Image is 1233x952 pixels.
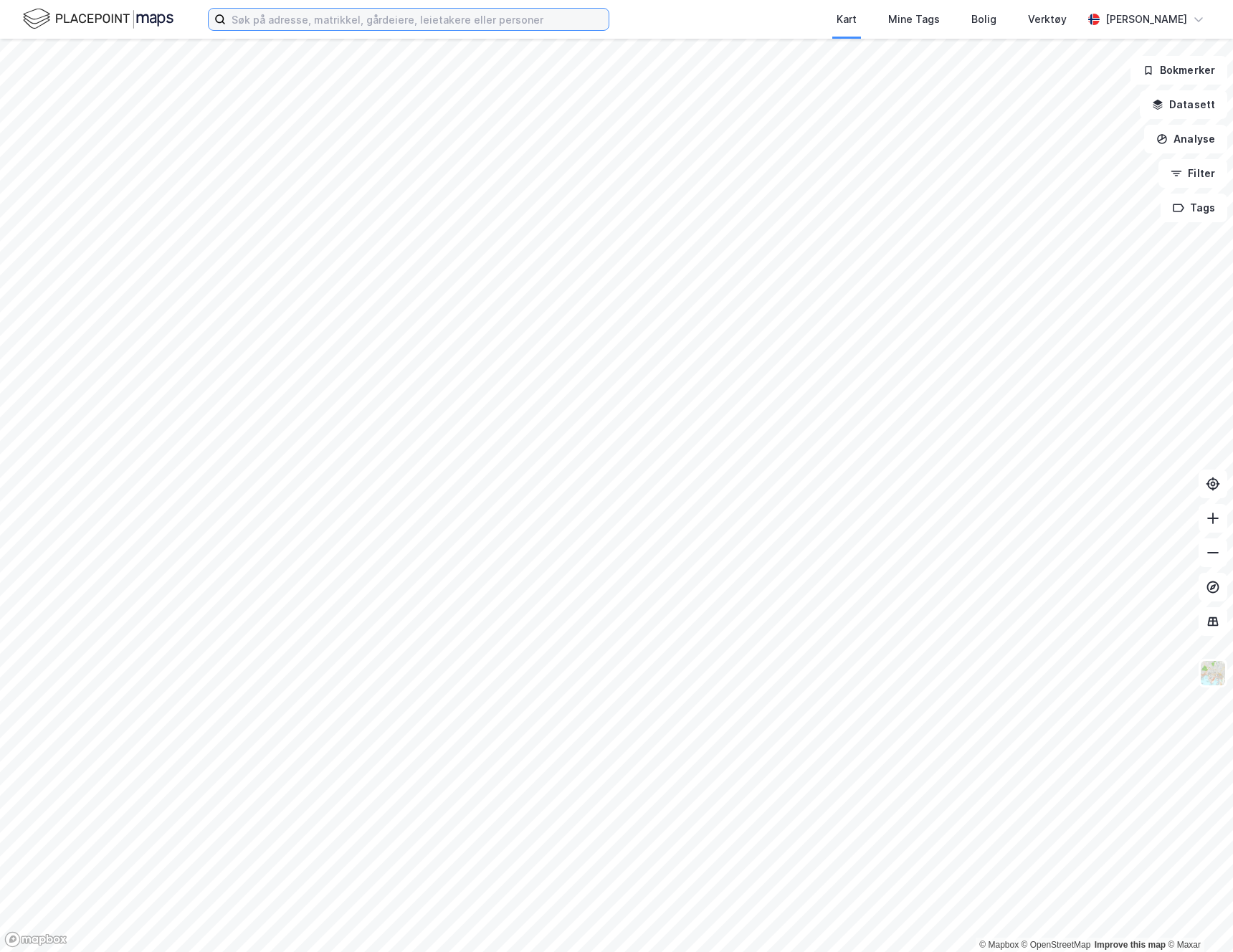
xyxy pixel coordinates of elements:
[971,11,996,28] div: Bolig
[1161,194,1227,222] button: Tags
[979,940,1019,950] a: Mapbox
[1022,940,1091,950] a: OpenStreetMap
[4,931,67,948] a: Mapbox homepage
[226,9,609,30] input: Søk på adresse, matrikkel, gårdeiere, leietakere eller personer
[1140,90,1227,119] button: Datasett
[1105,11,1187,28] div: [PERSON_NAME]
[1199,660,1227,687] img: Z
[1144,125,1227,153] button: Analyse
[1130,56,1227,85] button: Bokmerker
[1095,940,1166,950] a: Improve this map
[888,11,940,28] div: Mine Tags
[1161,883,1233,952] div: Kontrollprogram for chat
[1158,159,1227,188] button: Filter
[837,11,857,28] div: Kart
[23,6,173,32] img: logo.f888ab2527a4732fd821a326f86c7f29.svg
[1028,11,1067,28] div: Verktøy
[1161,883,1233,952] iframe: Chat Widget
